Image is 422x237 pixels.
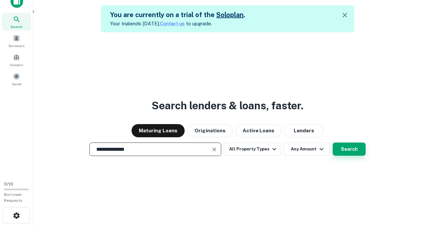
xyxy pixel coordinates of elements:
[224,143,281,156] button: All Property Types
[2,32,31,50] a: Borrowers
[110,10,245,20] h5: You are currently on a trial of the .
[10,62,23,67] span: Contacts
[187,124,233,137] button: Originations
[235,124,282,137] button: Active Loans
[284,143,330,156] button: Any Amount
[110,20,245,28] p: Your trial ends [DATE]. to upgrade.
[132,124,185,137] button: Maturing Loans
[2,51,31,69] a: Contacts
[160,21,185,26] a: Contact us
[12,81,21,87] span: Saved
[2,13,31,31] a: Search
[210,145,219,154] button: Clear
[284,124,324,137] button: Lenders
[11,24,22,29] span: Search
[2,70,31,88] a: Saved
[389,184,422,216] iframe: Chat Widget
[152,98,303,114] h3: Search lenders & loans, faster.
[4,182,13,187] span: 0 / 10
[4,192,22,203] span: Borrower Requests
[216,11,244,19] a: Soloplan
[333,143,366,156] button: Search
[9,43,24,48] span: Borrowers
